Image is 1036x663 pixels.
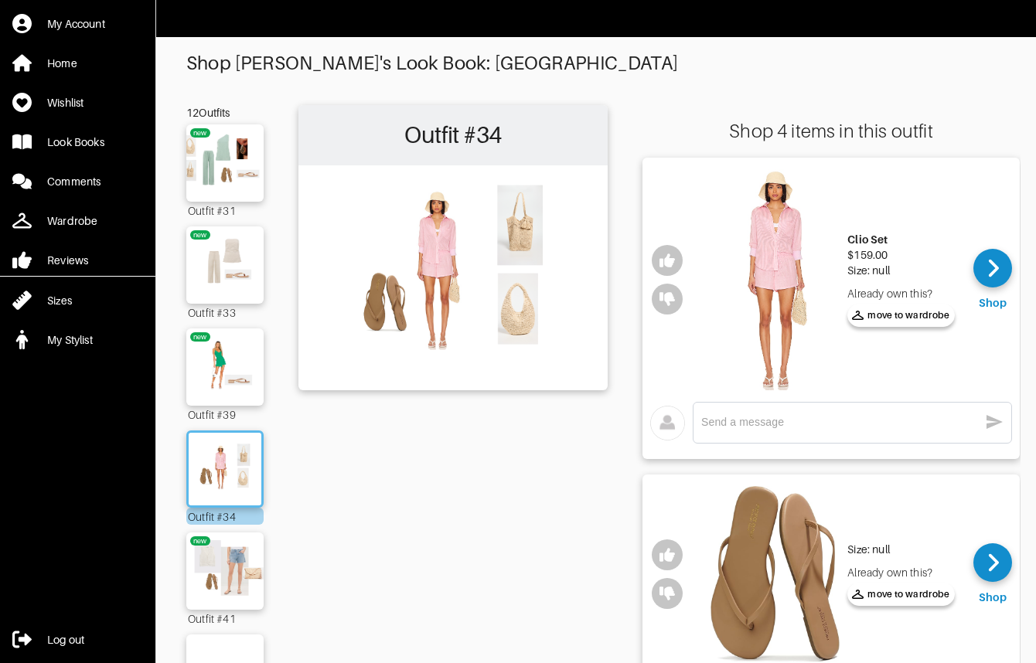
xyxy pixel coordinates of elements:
div: Outfit #39 [186,406,264,423]
h2: Outfit #34 [306,113,600,158]
img: Outfit Outfit #39 [181,336,269,398]
img: Outfit Outfit #34 [184,440,265,498]
img: Clio Set [711,169,840,390]
div: new [193,128,207,138]
img: Outfit Outfit #33 [181,234,269,296]
button: move to wardrobe [847,583,955,606]
a: Shop [973,543,1012,605]
div: Already own this? [847,565,955,580]
img: Outfit Outfit #31 [181,132,269,194]
div: Size: null [847,263,955,278]
div: Sizes [47,293,72,308]
div: Log out [47,632,84,648]
div: 12 Outfits [186,105,264,121]
div: Comments [47,174,101,189]
div: Look Books [47,134,104,150]
div: Shop 4 items in this outfit [642,121,1020,142]
div: $159.00 [847,247,955,263]
div: Outfit #41 [186,610,264,627]
div: Shop [979,590,1007,605]
div: Wardrobe [47,213,97,229]
div: Shop [979,295,1007,311]
div: Shop [PERSON_NAME]'s Look Book: [GEOGRAPHIC_DATA] [186,53,1005,74]
div: new [193,230,207,240]
div: Wishlist [47,95,83,110]
div: new [193,536,207,546]
div: Already own this? [847,286,955,301]
div: Outfit #31 [186,202,264,219]
div: Reviews [47,253,88,268]
span: move to wardrobe [852,308,950,322]
a: Shop [973,249,1012,311]
div: Size: null [847,542,955,557]
div: My Account [47,16,105,32]
span: move to wardrobe [852,587,950,601]
img: Outfit Outfit #34 [306,173,600,380]
div: Outfit #34 [186,508,264,525]
div: My Stylist [47,332,93,348]
button: move to wardrobe [847,304,955,327]
img: Outfit Outfit #41 [181,540,269,602]
div: Home [47,56,77,71]
img: avatar [650,406,685,440]
div: Outfit #33 [186,304,264,321]
div: Clio Set [847,232,955,247]
img: dwLJRaUpVUDt7dxncjrzLoG1 [711,486,840,662]
div: new [193,332,207,342]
